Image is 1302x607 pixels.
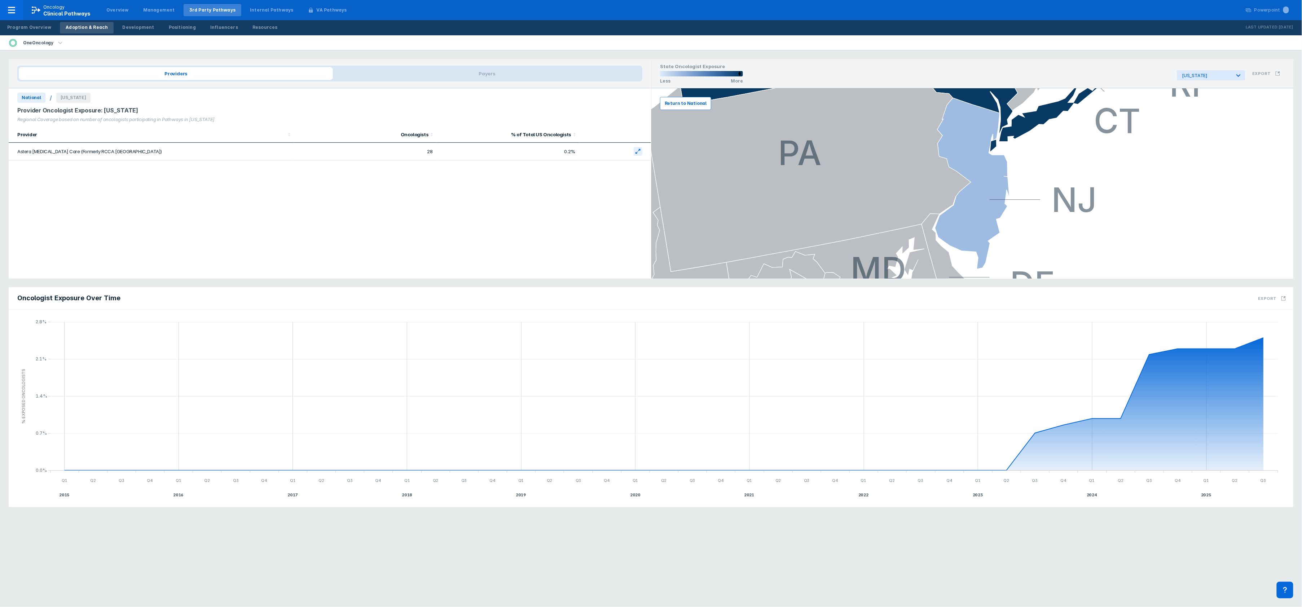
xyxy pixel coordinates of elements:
[918,478,924,483] tspan: Q3
[1004,478,1010,483] tspan: Q2
[665,100,707,107] span: Return to National
[1248,67,1285,80] button: Export
[441,132,571,137] div: % of Total US Oncologists
[1032,478,1038,483] tspan: Q3
[90,478,96,483] tspan: Q2
[189,7,236,13] div: 3rd Party Pathways
[1118,478,1124,483] tspan: Q2
[347,478,353,483] tspan: Q3
[973,492,983,497] text: 2023
[433,478,439,483] tspan: Q2
[36,319,47,324] text: 2.8%
[832,478,838,483] tspan: Q4
[9,39,17,47] img: oneoncology
[518,478,524,483] tspan: Q1
[43,10,91,17] span: Clinical Pathways
[233,478,239,483] tspan: Q3
[36,356,47,362] text: 2.1%
[204,22,244,34] a: Influencers
[1232,478,1238,483] tspan: Q2
[106,7,129,13] div: Overview
[633,478,638,483] tspan: Q1
[36,393,47,399] text: 1.4%
[1253,71,1271,76] h3: Export
[1277,582,1293,598] div: Contact Support
[50,94,52,101] div: /
[163,22,202,34] a: Positioning
[1182,73,1231,78] div: [US_STATE]
[1089,478,1095,483] tspan: Q1
[1175,478,1181,483] tspan: Q4
[36,430,47,436] text: 0.7%
[690,478,695,483] tspan: Q3
[333,67,641,80] span: Payers
[247,22,283,34] a: Resources
[1087,492,1097,497] text: 2024
[630,492,641,497] text: 2020
[119,478,124,483] tspan: Q3
[402,492,412,497] text: 2018
[516,492,526,497] text: 2019
[204,478,210,483] tspan: Q2
[250,7,293,13] div: Internal Pathways
[59,492,69,497] text: 2015
[1147,478,1152,483] tspan: Q3
[101,4,135,16] a: Overview
[290,478,296,483] tspan: Q1
[1,22,57,34] a: Program Overview
[775,478,781,483] tspan: Q2
[404,478,410,483] tspan: Q1
[122,24,154,31] div: Development
[317,7,347,13] div: VA Pathways
[375,478,381,483] tspan: Q4
[1279,24,1293,31] p: [DATE]
[294,143,437,160] td: 28
[661,478,667,483] tspan: Q2
[244,4,299,16] a: Internal Pathways
[660,97,711,110] button: Return to National
[17,318,1285,499] g: area chart , with 1 area series, . Y-scale minimum value is 0 , maximum value is 0.028. X-scale w...
[1261,478,1266,483] tspan: Q3
[17,93,45,103] span: National
[547,478,553,483] tspan: Q2
[19,67,333,80] span: Providers
[861,478,867,483] tspan: Q1
[1258,296,1277,301] h3: Export
[17,107,642,114] div: Provider Oncologist Exposure: [US_STATE]
[1060,478,1066,483] tspan: Q4
[946,478,953,483] tspan: Q4
[173,492,183,497] text: 2016
[1246,24,1279,31] p: Last Updated:
[169,24,196,31] div: Positioning
[17,294,120,302] span: Oncologist Exposure Over Time
[66,24,108,31] div: Adoption & Reach
[147,478,153,483] tspan: Q4
[261,478,267,483] tspan: Q4
[1254,7,1289,13] div: Powerpoint
[299,132,428,137] div: Oncologists
[7,24,51,31] div: Program Overview
[137,4,181,16] a: Management
[20,38,56,48] div: OneOncology
[116,22,160,34] a: Development
[176,478,181,483] tspan: Q1
[489,478,496,483] tspan: Q4
[21,369,26,424] tspan: % EXPOSED ONCOLOGISTS
[210,24,238,31] div: Influencers
[318,478,324,483] tspan: Q2
[9,143,294,160] td: Astera [MEDICAL_DATA] Care (Formerly RCCA [GEOGRAPHIC_DATA])
[889,478,895,483] tspan: Q2
[252,24,278,31] div: Resources
[36,468,47,473] text: 0.0%
[17,117,642,122] div: Regional Coverage based on number of oncologists participating in Pathways in [US_STATE]
[858,492,868,497] text: 2022
[461,478,467,483] tspan: Q3
[604,478,610,483] tspan: Q4
[56,93,91,103] span: [US_STATE]
[17,132,286,137] div: Provider
[660,63,743,71] h1: State Oncologist Exposure
[731,78,743,84] p: More
[718,478,724,483] tspan: Q4
[744,492,754,497] text: 2021
[975,478,981,483] tspan: Q1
